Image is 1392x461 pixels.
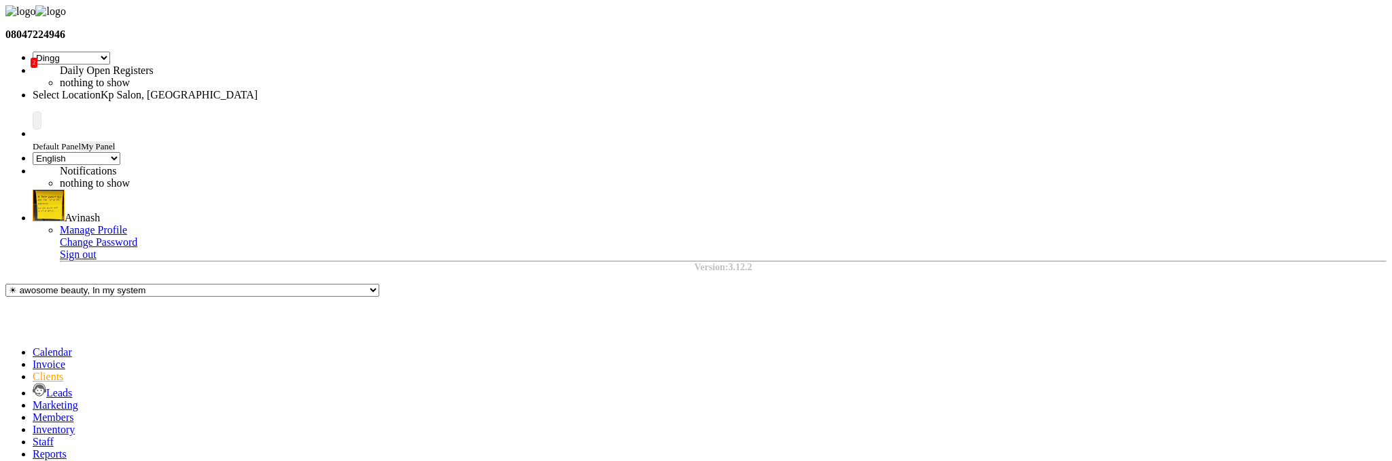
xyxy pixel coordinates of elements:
[46,387,72,399] span: Leads
[33,411,73,423] a: Members
[31,58,37,68] span: 2
[60,224,127,236] a: Manage Profile
[33,358,65,370] a: Invoice
[60,64,400,77] div: Daily Open Registers
[5,5,35,18] img: logo
[33,399,78,411] a: Marketing
[60,77,400,89] li: nothing to show
[33,448,67,460] a: Reports
[5,29,65,40] b: 08047224946
[33,387,72,399] a: Leads
[33,141,81,151] span: Default Panel
[33,424,75,435] a: Inventory
[33,371,63,382] a: Clients
[33,436,54,447] a: Staff
[65,212,100,223] span: Avinash
[35,5,65,18] img: logo
[81,141,115,151] span: My Panel
[60,262,1387,273] div: Version:3.12.2
[33,189,65,221] img: Avinash
[33,346,72,358] a: Calendar
[60,248,97,260] a: Sign out
[60,165,400,177] div: Notifications
[60,177,400,189] li: nothing to show
[60,236,137,248] a: Change Password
